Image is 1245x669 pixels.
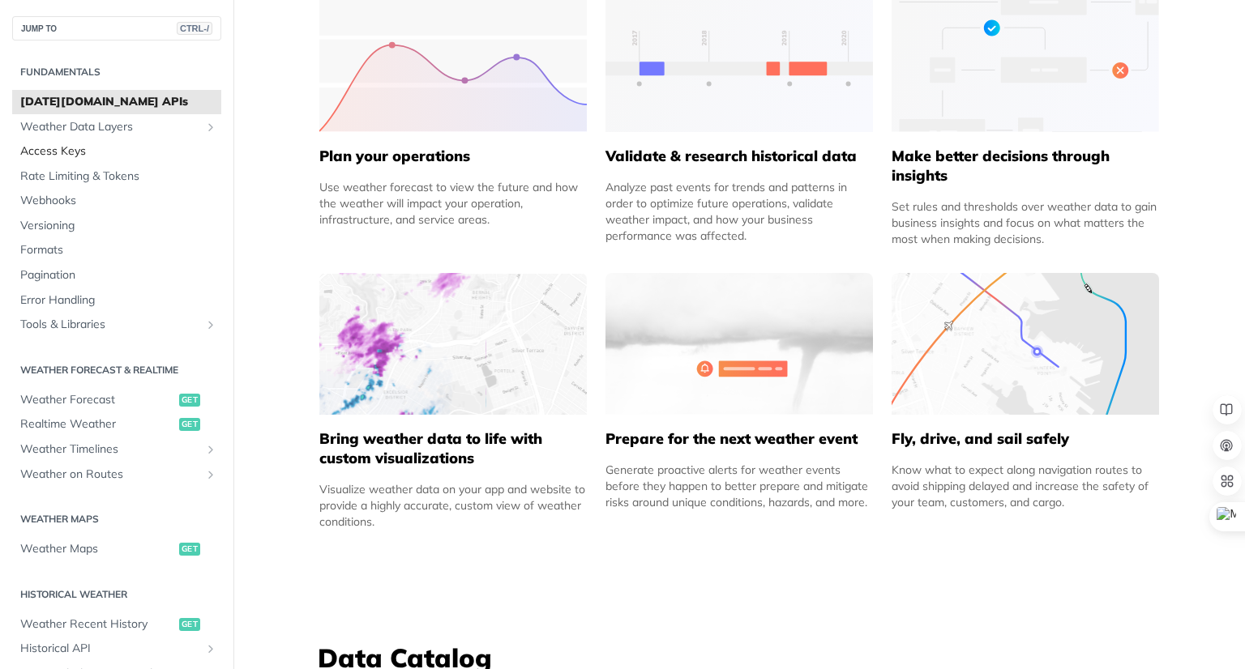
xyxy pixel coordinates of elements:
a: Rate Limiting & Tokens [12,164,221,189]
h5: Validate & research historical data [605,147,873,166]
span: Weather Data Layers [20,119,200,135]
a: Weather TimelinesShow subpages for Weather Timelines [12,437,221,462]
span: [DATE][DOMAIN_NAME] APIs [20,94,217,110]
a: Access Keys [12,139,221,164]
a: Weather on RoutesShow subpages for Weather on Routes [12,462,221,487]
h5: Bring weather data to life with custom visualizations [319,429,587,468]
a: [DATE][DOMAIN_NAME] APIs [12,90,221,114]
div: Analyze past events for trends and patterns in order to optimize future operations, validate weat... [605,179,873,244]
img: 994b3d6-mask-group-32x.svg [892,273,1159,415]
h5: Plan your operations [319,147,587,166]
button: Show subpages for Weather Timelines [204,443,217,456]
a: Historical APIShow subpages for Historical API [12,637,221,661]
span: Weather Recent History [20,616,175,633]
a: Realtime Weatherget [12,412,221,437]
a: Webhooks [12,189,221,213]
span: Pagination [20,267,217,283]
span: get [179,418,200,431]
button: JUMP TOCTRL-/ [12,16,221,40]
img: 4463876-group-4982x.svg [319,273,587,415]
a: Pagination [12,263,221,288]
span: Formats [20,242,217,258]
span: Weather Forecast [20,392,175,408]
span: Error Handling [20,292,217,309]
span: Historical API [20,641,200,657]
div: Set rules and thresholds over weather data to gain business insights and focus on what matters th... [892,198,1159,247]
a: Tools & LibrariesShow subpages for Tools & Libraries [12,313,221,337]
span: Rate Limiting & Tokens [20,168,217,185]
div: Use weather forecast to view the future and how the weather will impact your operation, infrastru... [319,179,587,228]
span: Weather on Routes [20,467,200,483]
a: Error Handling [12,288,221,313]
a: Versioning [12,214,221,238]
button: Show subpages for Weather Data Layers [204,121,217,134]
div: Know what to expect along navigation routes to avoid shipping delayed and increase the safety of ... [892,462,1159,510]
a: Weather Recent Historyget [12,612,221,637]
h5: Prepare for the next weather event [605,429,873,449]
span: get [179,394,200,407]
span: Weather Maps [20,541,175,557]
span: Access Keys [20,143,217,160]
span: CTRL-/ [177,22,212,35]
a: Weather Mapsget [12,537,221,561]
span: Versioning [20,218,217,234]
h5: Make better decisions through insights [892,147,1159,185]
span: get [179,543,200,556]
span: Realtime Weather [20,416,175,433]
div: Generate proactive alerts for weather events before they happen to better prepare and mitigate ri... [605,462,873,510]
img: 2c0a313-group-496-12x.svg [605,273,873,415]
h2: Weather Forecast & realtime [12,363,221,377]
h2: Fundamentals [12,65,221,79]
a: Weather Forecastget [12,388,221,412]
button: Show subpages for Weather on Routes [204,468,217,481]
button: Show subpages for Historical API [204,642,217,655]
span: Tools & Libraries [20,317,200,333]
span: Weather Timelines [20,441,200,458]
h2: Weather Maps [12,512,221,526]
a: Weather Data LayersShow subpages for Weather Data Layers [12,115,221,139]
div: Visualize weather data on your app and website to provide a highly accurate, custom view of weath... [319,481,587,530]
h2: Historical Weather [12,587,221,602]
h5: Fly, drive, and sail safely [892,429,1159,449]
a: Formats [12,238,221,262]
button: Show subpages for Tools & Libraries [204,318,217,331]
span: Webhooks [20,193,217,209]
span: get [179,618,200,631]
